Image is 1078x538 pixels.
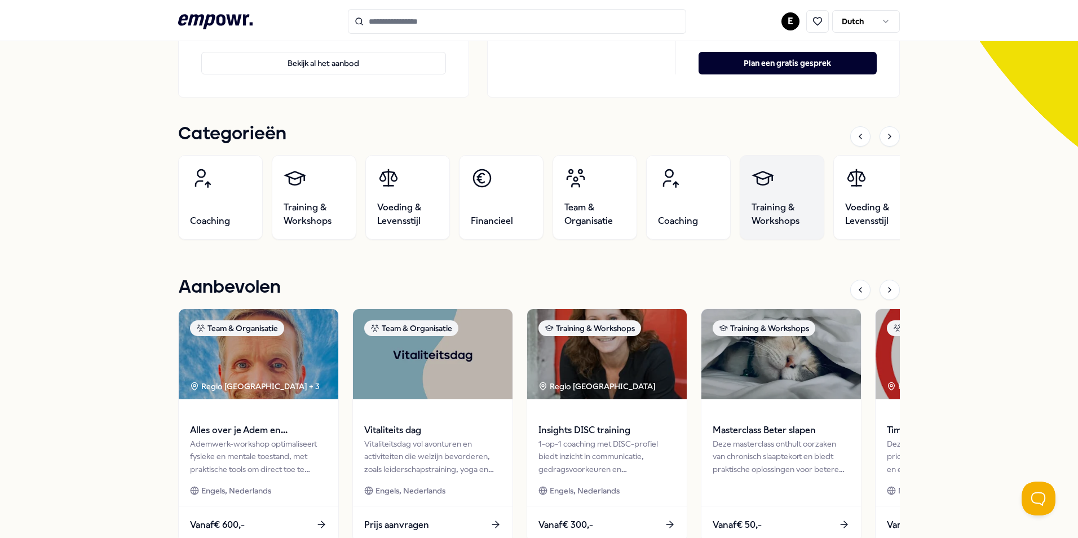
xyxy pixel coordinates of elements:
[190,320,284,336] div: Team & Organisatie
[538,320,641,336] div: Training & Workshops
[377,201,438,228] span: Voeding & Levensstijl
[1022,482,1055,515] iframe: Help Scout Beacon - Open
[781,12,799,30] button: E
[201,484,271,497] span: Engels, Nederlands
[553,155,637,240] a: Team & Organisatie
[887,438,1024,475] div: Deze cursus timemanagement helpt je prioriteiten stellen, overzicht bewaren en effectiever met je...
[713,423,850,438] span: Masterclass Beter slapen
[887,518,941,532] span: Vanaf € 960,-
[887,320,981,336] div: Team & Organisatie
[538,380,657,393] div: Regio [GEOGRAPHIC_DATA]
[713,438,850,475] div: Deze masterclass onthult oorzaken van chronisch slaaptekort en biedt praktische oplossingen voor ...
[538,518,593,532] span: Vanaf € 300,-
[353,309,513,399] img: package image
[364,518,429,532] span: Prijs aanvragen
[179,309,338,399] img: package image
[272,155,356,240] a: Training & Workshops
[348,9,686,34] input: Search for products, categories or subcategories
[190,214,230,228] span: Coaching
[564,201,625,228] span: Team & Organisatie
[538,438,675,475] div: 1-op-1 coaching met DISC-profiel biedt inzicht in communicatie, gedragsvoorkeuren en ontwikkelpun...
[876,309,1035,399] img: package image
[887,423,1024,438] span: Time management in één dag
[658,214,698,228] span: Coaching
[550,484,620,497] span: Engels, Nederlands
[833,155,918,240] a: Voeding & Levensstijl
[364,320,458,336] div: Team & Organisatie
[365,155,450,240] a: Voeding & Levensstijl
[190,423,327,438] span: Alles over je Adem en periodieke lessen
[201,34,446,74] a: Bekijk al het aanbod
[364,438,501,475] div: Vitaliteitsdag vol avonturen en activiteiten die welzijn bevorderen, zoals leiderschapstraining, ...
[364,423,501,438] span: Vitaliteits dag
[713,518,762,532] span: Vanaf € 50,-
[887,380,1017,393] div: Regio [GEOGRAPHIC_DATA] + 4
[178,155,263,240] a: Coaching
[740,155,824,240] a: Training & Workshops
[699,52,877,74] button: Plan een gratis gesprek
[646,155,731,240] a: Coaching
[178,120,286,148] h1: Categorieën
[471,214,513,228] span: Financieel
[752,201,812,228] span: Training & Workshops
[201,52,446,74] button: Bekijk al het aanbod
[845,201,906,228] span: Voeding & Levensstijl
[898,484,940,497] span: Nederlands
[190,438,327,475] div: Ademwerk-workshop optimaliseert fysieke en mentale toestand, met praktische tools om direct toe t...
[178,274,281,302] h1: Aanbevolen
[701,309,861,399] img: package image
[375,484,445,497] span: Engels, Nederlands
[538,423,675,438] span: Insights DISC training
[527,309,687,399] img: package image
[190,518,245,532] span: Vanaf € 600,-
[284,201,344,228] span: Training & Workshops
[459,155,544,240] a: Financieel
[190,380,320,393] div: Regio [GEOGRAPHIC_DATA] + 3
[713,320,815,336] div: Training & Workshops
